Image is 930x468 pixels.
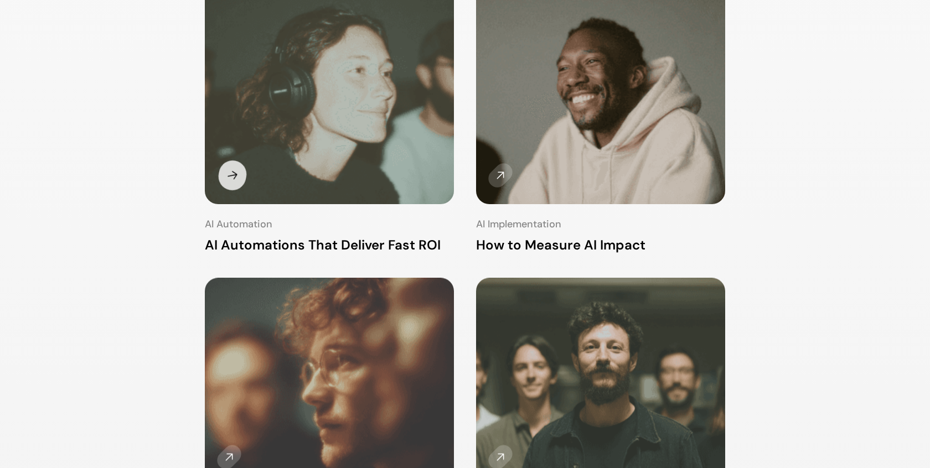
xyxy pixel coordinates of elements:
[205,217,454,231] h4: AI Automation
[205,236,454,254] h3: AI Automations That Deliver Fast ROI
[476,217,725,231] h4: AI Implementation
[476,236,725,254] h3: How to Measure AI Impact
